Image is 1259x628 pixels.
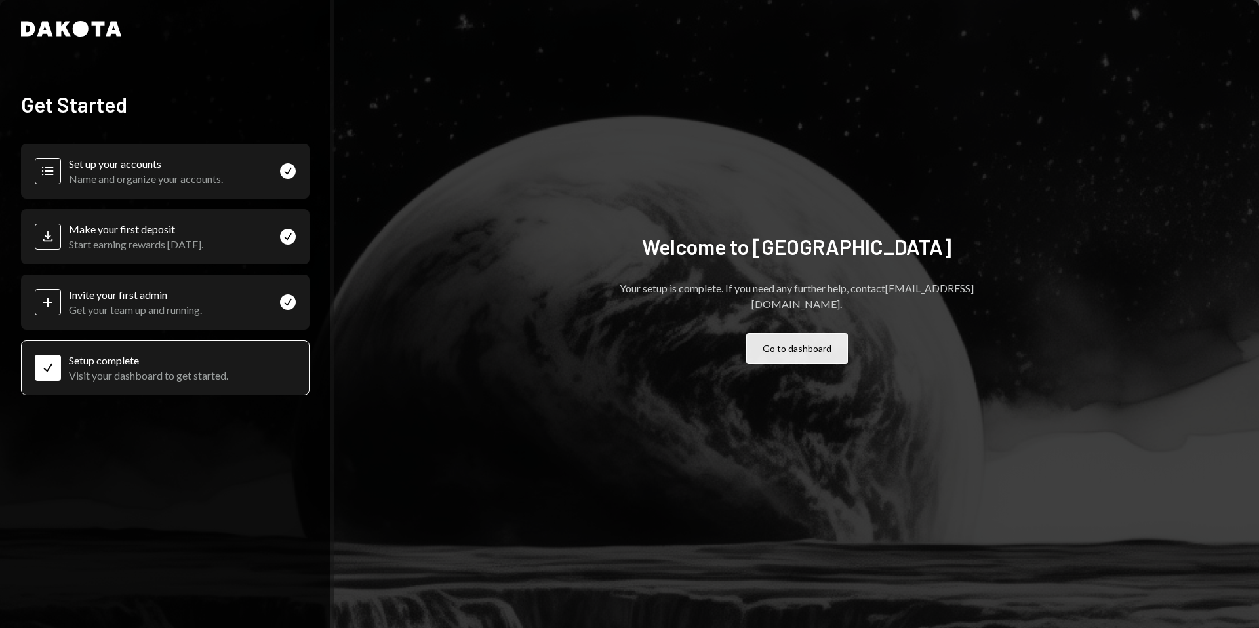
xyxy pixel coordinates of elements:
div: Start earning rewards [DATE]. [69,238,203,250]
div: Visit your dashboard to get started. [69,369,228,382]
div: Name and organize your accounts. [69,172,223,185]
h2: Get Started [21,91,310,117]
div: Set up your accounts [69,157,223,170]
h2: Welcome to [GEOGRAPHIC_DATA] [642,233,951,260]
div: Setup complete [69,354,228,366]
div: Invite your first admin [69,288,202,301]
button: Go to dashboard [746,333,848,364]
div: Make your first deposit [69,223,203,235]
p: Your setup is complete. If you need any further help, contact [EMAIL_ADDRESS][DOMAIN_NAME] . [587,281,1007,312]
div: Get your team up and running. [69,304,202,316]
